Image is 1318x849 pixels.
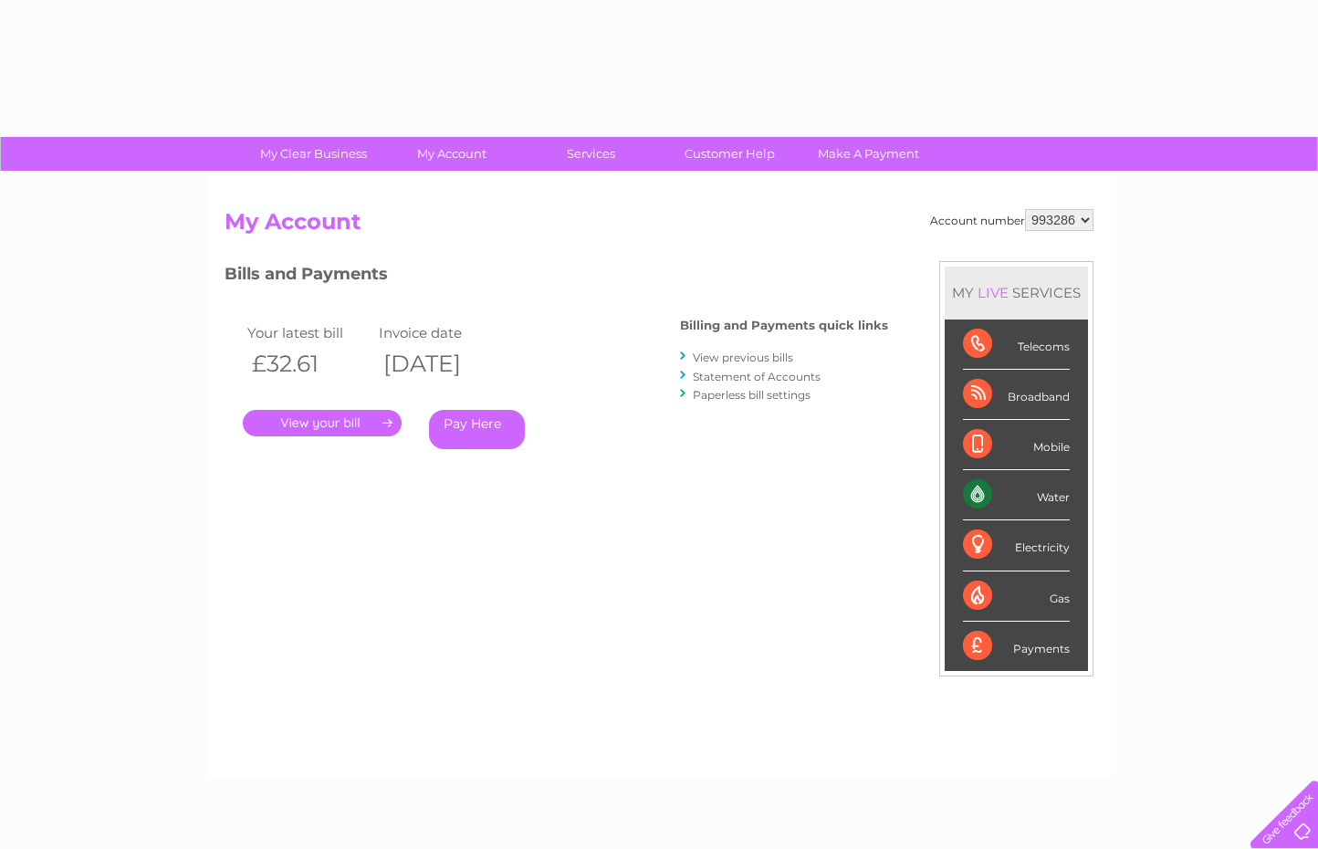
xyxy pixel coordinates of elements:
[963,470,1070,520] div: Water
[693,370,821,383] a: Statement of Accounts
[945,267,1088,319] div: MY SERVICES
[429,410,525,449] a: Pay Here
[963,571,1070,622] div: Gas
[963,370,1070,420] div: Broadband
[680,319,888,332] h4: Billing and Payments quick links
[693,351,793,364] a: View previous bills
[243,345,374,383] th: £32.61
[974,284,1012,301] div: LIVE
[225,261,888,293] h3: Bills and Payments
[963,420,1070,470] div: Mobile
[243,410,402,436] a: .
[963,622,1070,671] div: Payments
[963,320,1070,370] div: Telecoms
[793,137,944,171] a: Make A Payment
[654,137,805,171] a: Customer Help
[930,209,1093,231] div: Account number
[374,345,506,383] th: [DATE]
[374,320,506,345] td: Invoice date
[693,388,811,402] a: Paperless bill settings
[377,137,528,171] a: My Account
[243,320,374,345] td: Your latest bill
[238,137,389,171] a: My Clear Business
[963,520,1070,571] div: Electricity
[225,209,1093,244] h2: My Account
[516,137,666,171] a: Services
